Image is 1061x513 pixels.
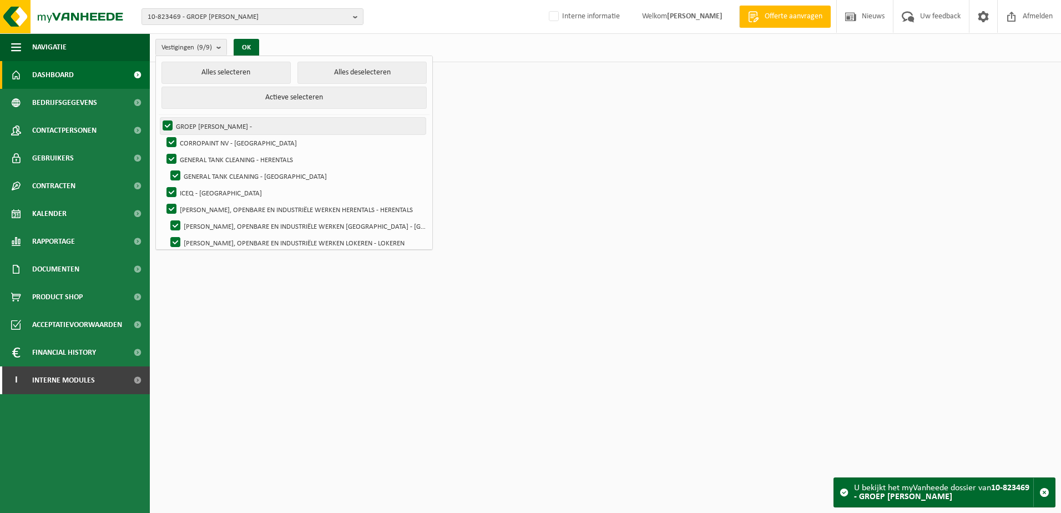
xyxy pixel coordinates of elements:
span: Dashboard [32,61,74,89]
div: U bekijkt het myVanheede dossier van [854,478,1033,507]
label: CORROPAINT NV - [GEOGRAPHIC_DATA] [164,134,426,151]
span: Offerte aanvragen [762,11,825,22]
label: GROEP [PERSON_NAME] - [160,118,426,134]
label: ICEQ - [GEOGRAPHIC_DATA] [164,184,426,201]
span: Documenten [32,255,79,283]
span: Gebruikers [32,144,74,172]
span: I [11,366,21,394]
button: OK [234,39,259,57]
strong: 10-823469 - GROEP [PERSON_NAME] [854,484,1029,501]
span: Contactpersonen [32,117,97,144]
span: Bedrijfsgegevens [32,89,97,117]
label: [PERSON_NAME], OPENBARE EN INDUSTRIËLE WERKEN LOKEREN - LOKEREN [168,234,426,251]
span: Vestigingen [161,39,212,56]
button: 10-823469 - GROEP [PERSON_NAME] [142,8,363,25]
strong: [PERSON_NAME] [667,12,723,21]
label: [PERSON_NAME], OPENBARE EN INDUSTRIËLE WERKEN [GEOGRAPHIC_DATA] - [GEOGRAPHIC_DATA] [168,218,426,234]
a: Offerte aanvragen [739,6,831,28]
span: Kalender [32,200,67,228]
label: GENERAL TANK CLEANING - HERENTALS [164,151,426,168]
button: Actieve selecteren [161,87,427,109]
span: Navigatie [32,33,67,61]
label: GENERAL TANK CLEANING - [GEOGRAPHIC_DATA] [168,168,426,184]
span: Rapportage [32,228,75,255]
span: 10-823469 - GROEP [PERSON_NAME] [148,9,348,26]
label: Interne informatie [547,8,620,25]
span: Acceptatievoorwaarden [32,311,122,339]
count: (9/9) [197,44,212,51]
span: Product Shop [32,283,83,311]
button: Vestigingen(9/9) [155,39,227,56]
span: Financial History [32,339,96,366]
span: Interne modules [32,366,95,394]
label: [PERSON_NAME], OPENBARE EN INDUSTRIËLE WERKEN HERENTALS - HERENTALS [164,201,426,218]
button: Alles deselecteren [297,62,427,84]
button: Alles selecteren [161,62,291,84]
span: Contracten [32,172,75,200]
